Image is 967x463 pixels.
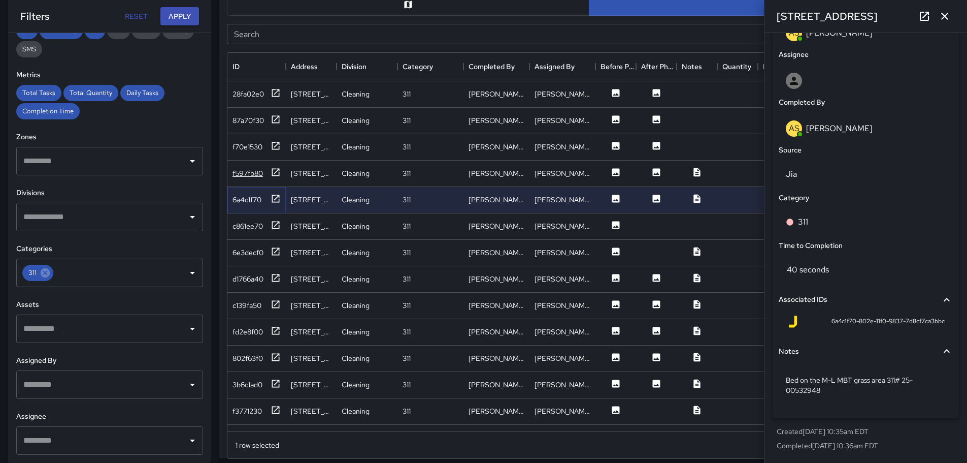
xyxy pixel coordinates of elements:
[469,274,524,284] div: Rodney Mcneil
[469,221,524,231] div: Ruben Lechuga
[232,194,281,206] button: 6a4c1f70
[16,355,203,366] h6: Assigned By
[16,188,203,199] h6: Divisions
[120,88,164,97] span: Daily Tasks
[403,300,411,311] div: 311
[63,88,118,97] span: Total Quantity
[232,115,264,126] div: 87a70f30
[291,52,318,81] div: Address
[535,248,590,258] div: Ruben Lechuga
[469,300,524,311] div: Ruben Lechuga
[232,246,281,259] button: 6e3decf0
[469,380,524,390] div: Rodney Mcneil
[232,274,263,284] div: d1766a40
[342,142,370,152] div: Cleaning
[232,327,263,337] div: fd2e8f00
[185,266,199,280] button: Open
[535,274,590,284] div: Rodney Mcneil
[232,195,261,205] div: 6a4c1f70
[403,115,411,126] div: 311
[535,142,590,152] div: Darren O'Neal
[16,85,61,101] div: Total Tasks
[291,89,331,99] div: 1246 3rd Street Northeast
[342,221,370,231] div: Cleaning
[403,221,411,231] div: 311
[63,85,118,101] div: Total Quantity
[120,7,152,26] button: Reset
[291,195,331,205] div: 172 L Street Northeast
[232,220,281,233] button: c861ee70
[529,52,595,81] div: Assigned By
[535,300,590,311] div: Rodney Mcneil
[342,300,370,311] div: Cleaning
[717,52,758,81] div: Quantity
[595,52,636,81] div: Before Photo
[403,274,411,284] div: 311
[403,89,411,99] div: 311
[342,248,370,258] div: Cleaning
[232,141,281,153] button: f70e1530
[291,300,331,311] div: 400 M Street Northeast
[16,70,203,81] h6: Metrics
[291,221,331,231] div: 1179 3rd Street Northeast
[403,406,411,416] div: 311
[16,41,42,57] div: SMS
[232,248,263,258] div: 6e3decf0
[232,52,240,81] div: ID
[641,52,677,81] div: After Photo
[677,52,717,81] div: Notes
[636,52,677,81] div: After Photo
[227,52,286,81] div: ID
[722,52,751,81] div: Quantity
[469,115,524,126] div: Rodney Mcneil
[535,115,590,126] div: Rodney Mcneil
[535,195,590,205] div: Andre Smith
[535,327,590,337] div: Waverly Phillips
[403,168,411,178] div: 311
[232,221,263,231] div: c861ee70
[337,52,397,81] div: Division
[232,142,262,152] div: f70e1530
[403,353,411,363] div: 311
[16,45,42,53] span: SMS
[469,142,524,152] div: Ruben Lechuga
[469,89,524,99] div: Rodney Mcneil
[291,406,331,416] div: 214 L Street Northeast
[469,406,524,416] div: Ruben Lechuga
[682,52,702,81] div: Notes
[291,353,331,363] div: 777 North Capitol Street Northeast
[232,114,281,127] button: 87a70f30
[22,267,43,279] span: 311
[160,7,199,26] button: Apply
[232,299,281,312] button: c139fa50
[342,274,370,284] div: Cleaning
[342,115,370,126] div: Cleaning
[185,322,199,336] button: Open
[232,88,281,101] button: 28fa02e0
[291,327,331,337] div: 105 Harry Thomas Way Northeast
[16,299,203,311] h6: Assets
[342,195,370,205] div: Cleaning
[403,142,411,152] div: 311
[20,8,49,24] h6: Filters
[535,353,590,363] div: Romario Bramwell
[535,380,590,390] div: Rodney Mcneil
[342,52,366,81] div: Division
[403,195,411,205] div: 311
[342,353,370,363] div: Cleaning
[342,327,370,337] div: Cleaning
[232,352,281,365] button: 802f63f0
[16,411,203,422] h6: Assignee
[185,210,199,224] button: Open
[232,168,263,178] div: f597fb80
[232,273,281,286] button: d1766a40
[463,52,529,81] div: Completed By
[232,405,281,418] button: f3771230
[236,440,279,450] div: 1 row selected
[291,248,331,258] div: 7 New York Avenue Northeast
[403,380,411,390] div: 311
[291,115,331,126] div: 1238 3rd Street Northeast
[232,167,281,180] button: f597fb80
[535,52,575,81] div: Assigned By
[403,327,411,337] div: 311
